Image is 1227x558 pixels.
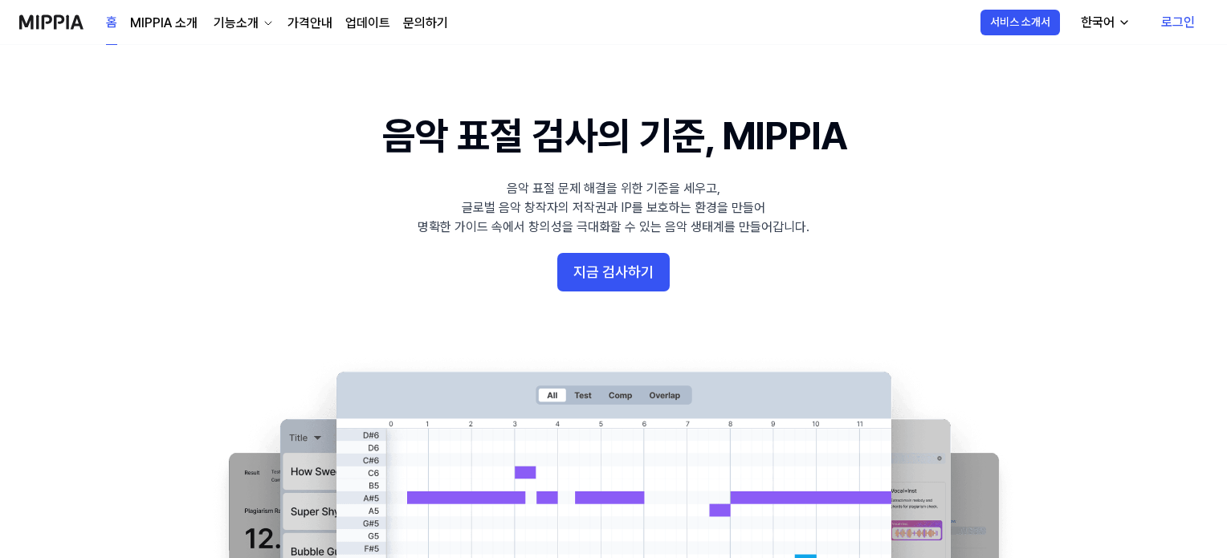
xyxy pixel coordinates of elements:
[1078,13,1118,32] div: 한국어
[210,14,275,33] button: 기능소개
[345,14,390,33] a: 업데이트
[1068,6,1140,39] button: 한국어
[382,109,846,163] h1: 음악 표절 검사의 기준, MIPPIA
[130,14,198,33] a: MIPPIA 소개
[980,10,1060,35] button: 서비스 소개서
[418,179,809,237] div: 음악 표절 문제 해결을 위한 기준을 세우고, 글로벌 음악 창작자의 저작권과 IP를 보호하는 환경을 만들어 명확한 가이드 속에서 창의성을 극대화할 수 있는 음악 생태계를 만들어...
[287,14,332,33] a: 가격안내
[403,14,448,33] a: 문의하기
[210,14,262,33] div: 기능소개
[106,1,117,45] a: 홈
[557,253,670,291] button: 지금 검사하기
